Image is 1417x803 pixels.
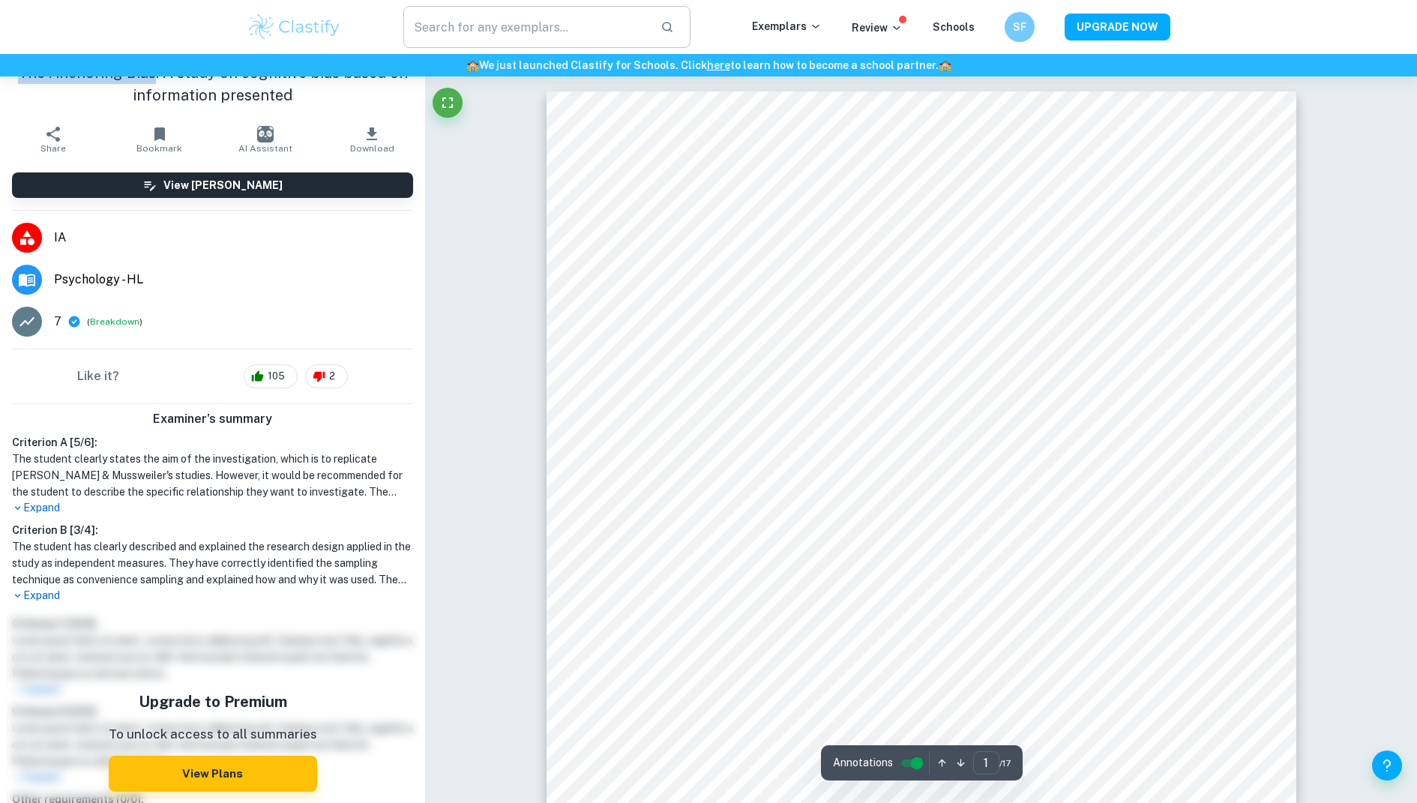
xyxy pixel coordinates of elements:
button: UPGRADE NOW [1065,13,1170,40]
span: Share [40,143,66,154]
span: / 17 [999,757,1011,770]
h1: The student clearly states the aim of the investigation, which is to replicate [PERSON_NAME] & Mu... [12,451,413,500]
button: Help and Feedback [1372,751,1402,781]
span: IA [54,229,413,247]
span: Bookmark [136,143,182,154]
span: 🏫 [939,59,951,71]
span: AI Assistant [238,143,292,154]
h6: SF [1011,19,1029,35]
h1: The Anchoring Bias: A study on cognitive bias based on information presented [12,61,413,106]
div: 105 [244,364,298,388]
h6: We just launched Clastify for Schools. Click to learn how to become a school partner. [3,57,1414,73]
div: 2 [305,364,348,388]
button: View Plans [109,756,317,792]
h6: Like it? [77,367,119,385]
a: here [707,59,730,71]
h5: Upgrade to Premium [109,691,317,713]
span: 2 [321,369,343,384]
input: Search for any exemplars... [403,6,649,48]
button: Bookmark [106,118,213,160]
button: Download [319,118,425,160]
h6: Examiner's summary [6,410,419,428]
span: Download [350,143,394,154]
button: AI Assistant [213,118,319,160]
img: Clastify logo [247,12,342,42]
img: AI Assistant [257,126,274,142]
h6: View [PERSON_NAME] [163,177,283,193]
h6: Criterion A [ 5 / 6 ]: [12,434,413,451]
p: Expand [12,588,413,604]
p: Exemplars [752,18,822,34]
span: 🏫 [466,59,479,71]
p: Expand [12,500,413,516]
span: ( ) [87,315,142,329]
p: 7 [54,313,61,331]
a: Schools [933,21,975,33]
button: SF [1005,12,1035,42]
button: Breakdown [90,315,139,328]
button: View [PERSON_NAME] [12,172,413,198]
h6: Criterion B [ 3 / 4 ]: [12,522,413,538]
button: Fullscreen [433,88,463,118]
span: Psychology - HL [54,271,413,289]
h1: The student has clearly described and explained the research design applied in the study as indep... [12,538,413,588]
span: 105 [259,369,293,384]
span: Annotations [833,755,893,771]
p: Review [852,19,903,36]
p: To unlock access to all summaries [109,725,317,745]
